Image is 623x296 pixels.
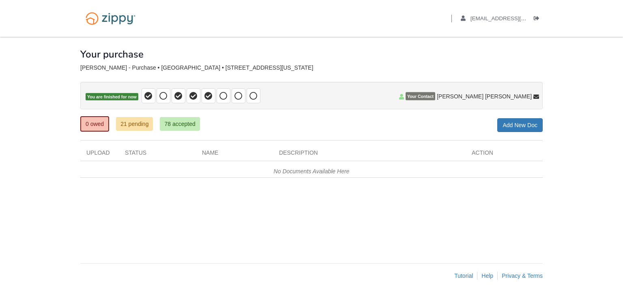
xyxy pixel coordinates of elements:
span: You are finished for now [86,93,138,101]
div: Status [119,149,196,161]
em: No Documents Available Here [274,168,350,175]
a: Log out [534,15,543,23]
img: Logo [80,8,141,29]
a: 21 pending [116,117,153,131]
h1: Your purchase [80,49,144,60]
span: Your Contact [406,92,435,100]
a: Tutorial [454,273,473,279]
a: 78 accepted [160,117,200,131]
span: mariagraff17@outlook.com [470,15,563,21]
div: Name [196,149,273,161]
div: [PERSON_NAME] - Purchase • [GEOGRAPHIC_DATA] • [STREET_ADDRESS][US_STATE] [80,64,543,71]
a: Privacy & Terms [502,273,543,279]
div: Upload [80,149,119,161]
div: Description [273,149,466,161]
span: [PERSON_NAME] [PERSON_NAME] [437,92,532,100]
a: Help [481,273,493,279]
div: Action [466,149,543,161]
a: edit profile [461,15,563,23]
a: Add New Doc [497,118,543,132]
a: 0 owed [80,116,109,132]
